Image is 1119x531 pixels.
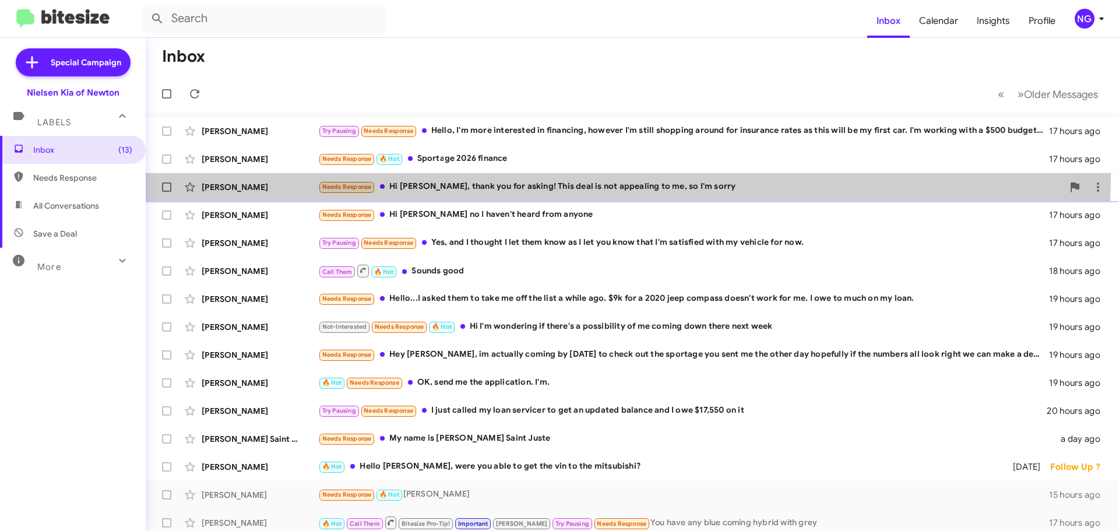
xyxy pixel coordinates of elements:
div: a day ago [1054,433,1110,445]
div: [PERSON_NAME] [318,488,1049,501]
div: Hi [PERSON_NAME], thank you for asking! This deal is not appealing to me, so I'm sorry [318,180,1063,194]
span: Needs Response [322,155,372,163]
span: Needs Response [322,295,372,303]
span: 🔥 Hot [379,155,399,163]
div: [PERSON_NAME] [202,461,318,473]
div: Nielsen Kia of Newton [27,87,119,99]
div: Follow Up ? [1050,461,1110,473]
span: Try Pausing [555,520,589,528]
button: Previous [991,82,1011,106]
span: Needs Response [364,407,413,414]
div: 19 hours ago [1049,293,1110,305]
span: Needs Response [364,239,413,247]
div: Hi [PERSON_NAME] no I haven't heard from anyone [318,208,1049,221]
div: [PERSON_NAME] [202,237,318,249]
div: [PERSON_NAME] [202,489,318,501]
div: 19 hours ago [1049,349,1110,361]
span: Needs Response [322,183,372,191]
span: Needs Response [350,379,399,386]
span: 🔥 Hot [322,463,342,470]
div: [PERSON_NAME] [202,377,318,389]
span: Needs Response [364,127,413,135]
div: [PERSON_NAME] [202,209,318,221]
nav: Page navigation example [991,82,1105,106]
span: All Conversations [33,200,99,212]
a: Inbox [867,4,910,38]
div: 20 hours ago [1047,405,1110,417]
div: OK, send me the application. I'm. [318,376,1049,389]
div: [PERSON_NAME] [202,293,318,305]
div: [DATE] [998,461,1050,473]
a: Profile [1019,4,1065,38]
span: More [37,262,61,272]
span: Needs Response [322,491,372,498]
div: [PERSON_NAME] [202,153,318,165]
div: 18 hours ago [1049,265,1110,277]
div: [PERSON_NAME] [202,181,318,193]
span: 🔥 Hot [322,520,342,528]
span: Labels [37,117,71,128]
span: [PERSON_NAME] [496,520,548,528]
a: Insights [967,4,1019,38]
button: Next [1011,82,1105,106]
span: Save a Deal [33,228,77,240]
div: [PERSON_NAME] [202,321,318,333]
div: 19 hours ago [1049,377,1110,389]
div: I just called my loan servicer to get an updated balance and I owe $17,550 on it [318,404,1047,417]
div: Hello...I asked them to take me off the list a while ago. $9k for a 2020 jeep compass doesn't wor... [318,292,1049,305]
a: Calendar [910,4,967,38]
div: 17 hours ago [1049,125,1110,137]
div: 17 hours ago [1049,237,1110,249]
div: NG [1075,9,1095,29]
span: 🔥 Hot [374,268,394,276]
span: Call Them [322,268,353,276]
div: Hello [PERSON_NAME], were you able to get the vin to the mitsubishi? [318,460,998,473]
button: NG [1065,9,1106,29]
span: » [1018,87,1024,101]
span: Needs Response [322,211,372,219]
span: Needs Response [322,435,372,442]
div: 19 hours ago [1049,321,1110,333]
div: [PERSON_NAME] [202,349,318,361]
div: 17 hours ago [1049,209,1110,221]
span: Bitesize Pro-Tip! [402,520,450,528]
span: 🔥 Hot [432,323,452,330]
div: Sportage 2026 finance [318,152,1049,166]
span: « [998,87,1004,101]
div: My name is [PERSON_NAME] Saint Juste [318,432,1054,445]
span: Inbox [33,144,132,156]
div: Hi I'm wondering if there's a possibility of me coming down there next week [318,320,1049,333]
div: [PERSON_NAME] [202,265,318,277]
span: Try Pausing [322,239,356,247]
div: Hey [PERSON_NAME], im actually coming by [DATE] to check out the sportage you sent me the other d... [318,348,1049,361]
span: Needs Response [375,323,424,330]
span: Needs Response [597,520,646,528]
span: Try Pausing [322,127,356,135]
span: Not-Interested [322,323,367,330]
span: Special Campaign [51,57,121,68]
span: Needs Response [33,172,132,184]
div: Hello, I'm more interested in financing, however I'm still shopping around for insurance rates as... [318,124,1049,138]
span: Important [458,520,488,528]
span: Needs Response [322,351,372,358]
div: [PERSON_NAME] [202,125,318,137]
a: Special Campaign [16,48,131,76]
div: [PERSON_NAME] [202,405,318,417]
span: (13) [118,144,132,156]
div: [PERSON_NAME] Saint Juste [202,433,318,445]
div: 17 hours ago [1049,153,1110,165]
div: Yes, and I thought I let them know as I let you know that I'm satisfied with my vehicle for now. [318,236,1049,249]
div: 15 hours ago [1049,489,1110,501]
div: 17 hours ago [1049,517,1110,529]
span: Try Pausing [322,407,356,414]
span: Older Messages [1024,88,1098,101]
div: [PERSON_NAME] [202,517,318,529]
span: Call Them [350,520,380,528]
span: 🔥 Hot [379,491,399,498]
h1: Inbox [162,47,205,66]
input: Search [141,5,386,33]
